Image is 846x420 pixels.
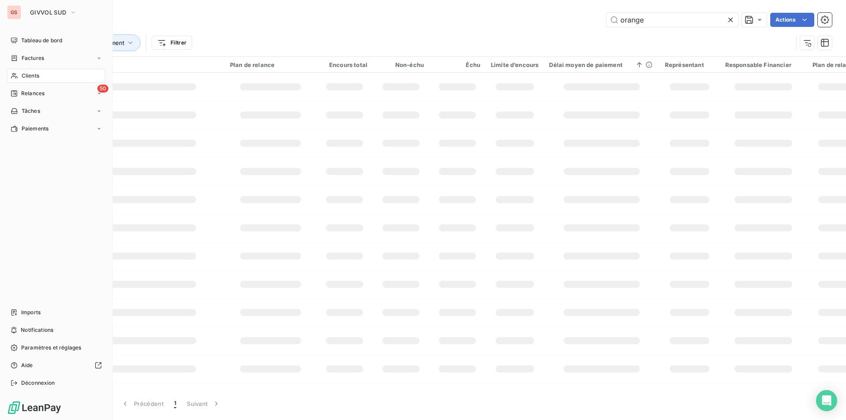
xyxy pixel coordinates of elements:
div: Responsable Financier [725,61,802,68]
img: Logo LeanPay [7,401,62,415]
input: Rechercher [606,13,738,27]
div: Échu [434,61,480,68]
div: Encours total [322,61,367,68]
div: Plan de relance [230,61,311,68]
span: Tâches [22,107,40,115]
div: Non-échu [378,61,424,68]
span: Relances [21,89,45,97]
button: 1 [169,394,182,413]
button: Filtrer [152,36,192,50]
div: Limite d’encours [491,61,538,68]
span: Factures [22,54,44,62]
span: 1 [174,399,176,408]
span: Clients [22,72,39,80]
button: Précédent [115,394,169,413]
span: Aide [21,361,33,369]
span: Imports [21,308,41,316]
div: Représentant [665,61,715,68]
div: GS [7,5,21,19]
button: Actions [770,13,814,27]
div: Délai moyen de paiement [549,61,654,68]
span: Notifications [21,326,53,334]
a: Aide [7,358,105,372]
span: 50 [97,85,108,93]
span: Paramètres et réglages [21,344,81,352]
span: Déconnexion [21,379,55,387]
span: Tableau de bord [21,37,62,45]
button: Suivant [182,394,226,413]
div: Open Intercom Messenger [816,390,837,411]
span: GIVVOL SUD [30,9,66,16]
span: Paiements [22,125,48,133]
